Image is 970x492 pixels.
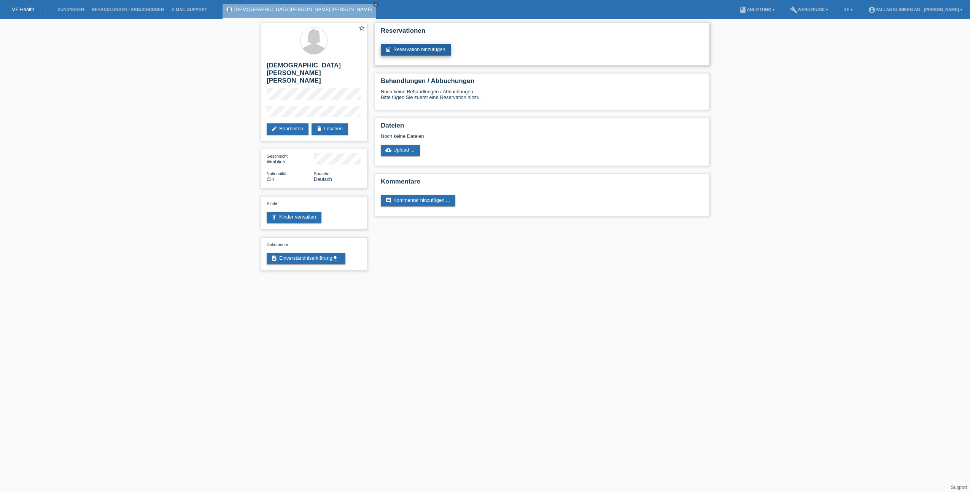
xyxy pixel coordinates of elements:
[868,6,876,14] i: account_circle
[358,25,365,33] a: star_border
[790,6,798,14] i: build
[267,176,274,182] span: Schweiz
[381,145,420,156] a: cloud_uploadUpload ...
[267,201,279,206] span: Kinder
[381,77,703,89] h2: Behandlungen / Abbuchungen
[11,6,34,12] a: MF Health
[267,62,361,88] h2: [DEMOGRAPHIC_DATA][PERSON_NAME] [PERSON_NAME]
[381,178,703,189] h2: Kommentare
[358,25,365,32] i: star_border
[381,195,455,206] a: commentKommentar hinzufügen ...
[267,153,314,165] div: Weiblich
[314,171,329,176] span: Sprache
[267,123,308,135] a: editBearbeiten
[271,126,277,132] i: edit
[840,7,856,12] a: DE ▾
[381,89,703,106] div: Noch keine Behandlungen / Abbuchungen Bitte fügen Sie zuerst eine Reservation hinzu.
[316,126,322,132] i: delete
[267,154,288,158] span: Geschlecht
[234,6,372,12] a: [DEMOGRAPHIC_DATA][PERSON_NAME] [PERSON_NAME]
[381,133,613,139] div: Noch keine Dateien
[739,6,747,14] i: book
[381,122,703,133] h2: Dateien
[385,147,391,153] i: cloud_upload
[332,255,338,261] i: get_app
[267,171,288,176] span: Nationalität
[786,7,832,12] a: buildWerkzeuge ▾
[381,27,703,38] h2: Reservationen
[381,44,451,56] a: post_addReservation hinzufügen
[54,7,88,12] a: Kund*innen
[735,7,778,12] a: bookAnleitung ▾
[267,253,345,264] a: descriptionEinverständniserklärungget_app
[864,7,966,12] a: account_circlePallas Kliniken AG - [PERSON_NAME] ▾
[373,2,378,7] a: close
[385,197,391,203] i: comment
[951,485,967,490] a: Support
[271,255,277,261] i: description
[271,214,277,220] i: accessibility_new
[267,212,321,223] a: accessibility_newKinder verwalten
[374,3,378,6] i: close
[314,176,332,182] span: Deutsch
[168,7,211,12] a: E-Mail Support
[312,123,348,135] a: deleteLöschen
[385,46,391,53] i: post_add
[267,242,288,247] span: Dokumente
[88,7,168,12] a: Behandlungen / Abbuchungen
